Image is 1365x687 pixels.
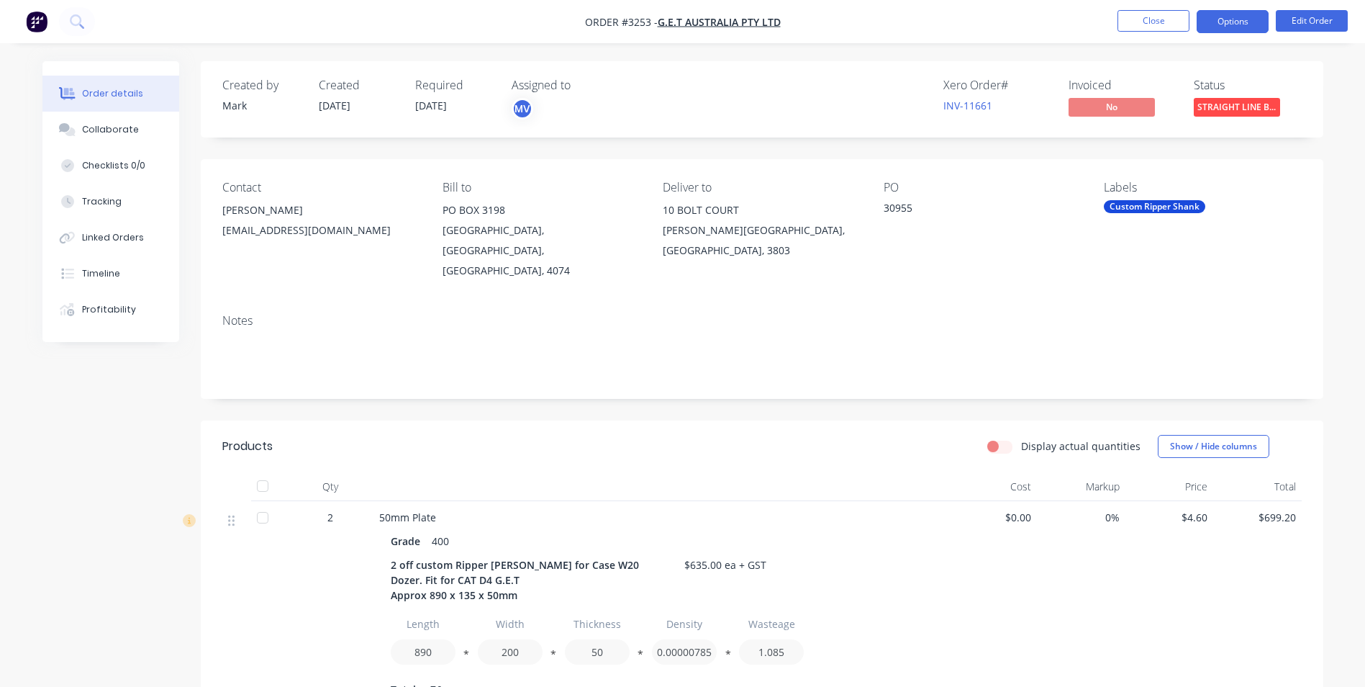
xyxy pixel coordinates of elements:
div: Bill to [443,181,640,194]
label: Display actual quantities [1021,439,1140,454]
div: 400 [426,531,455,552]
div: [PERSON_NAME][GEOGRAPHIC_DATA], [GEOGRAPHIC_DATA], 3803 [663,220,860,261]
div: Status [1194,78,1302,92]
div: $635.00 ea + GST [679,554,772,575]
input: Value [565,639,630,665]
div: Labels [1104,181,1301,194]
input: Label [478,611,543,637]
div: Total [1213,472,1302,501]
div: Deliver to [663,181,860,194]
div: PO BOX 3198 [443,200,640,220]
span: 50mm Plate [379,511,436,524]
div: 30955 [884,200,1064,220]
span: Order #3253 - [585,15,658,29]
input: Value [478,639,543,665]
div: 10 BOLT COURT [663,200,860,220]
button: Checklists 0/0 [42,148,179,184]
button: Linked Orders [42,220,179,256]
div: Invoiced [1069,78,1176,92]
input: Label [652,611,717,637]
div: 10 BOLT COURT[PERSON_NAME][GEOGRAPHIC_DATA], [GEOGRAPHIC_DATA], 3803 [663,200,860,261]
button: Timeline [42,256,179,292]
div: Grade [391,531,426,552]
span: 0% [1043,510,1120,525]
div: [GEOGRAPHIC_DATA], [GEOGRAPHIC_DATA], [GEOGRAPHIC_DATA], 4074 [443,220,640,281]
div: [PERSON_NAME] [222,200,420,220]
div: PO BOX 3198[GEOGRAPHIC_DATA], [GEOGRAPHIC_DATA], [GEOGRAPHIC_DATA], 4074 [443,200,640,281]
button: Tracking [42,184,179,220]
div: [EMAIL_ADDRESS][DOMAIN_NAME] [222,220,420,241]
div: Custom Ripper Shank [1104,200,1205,213]
div: Order details [82,87,143,100]
button: Collaborate [42,112,179,148]
span: $699.20 [1219,510,1296,525]
div: Created by [222,78,301,92]
div: Cost [949,472,1038,501]
div: Markup [1037,472,1125,501]
button: Show / Hide columns [1158,435,1269,458]
a: INV-11661 [943,99,992,112]
div: Profitability [82,303,136,316]
div: Assigned to [512,78,656,92]
div: PO [884,181,1081,194]
span: 2 [327,510,333,525]
div: Collaborate [82,123,139,136]
div: Contact [222,181,420,194]
button: MV [512,98,533,120]
div: Xero Order # [943,78,1051,92]
button: STRAIGHT LINE B... [1194,98,1280,120]
span: [DATE] [415,99,447,112]
div: Checklists 0/0 [82,159,145,172]
span: $4.60 [1131,510,1208,525]
div: [PERSON_NAME][EMAIL_ADDRESS][DOMAIN_NAME] [222,200,420,246]
button: Edit Order [1276,10,1348,32]
div: Required [415,78,494,92]
span: No [1069,98,1155,116]
button: Close [1117,10,1189,32]
input: Label [391,611,455,637]
div: Qty [287,472,373,501]
input: Label [565,611,630,637]
div: 2 off custom Ripper [PERSON_NAME] for Case W20 Dozer. Fit for CAT D4 G.E.T Approx 890 x 135 x 50mm [391,554,679,606]
button: Profitability [42,292,179,328]
span: [DATE] [319,99,350,112]
div: Price [1125,472,1214,501]
div: Created [319,78,398,92]
a: G.E.T Australia Pty Ltd [658,15,781,29]
input: Label [739,611,804,637]
div: Products [222,438,273,455]
div: Mark [222,98,301,113]
img: Factory [26,11,47,32]
div: Tracking [82,195,122,208]
input: Value [391,639,455,665]
div: Linked Orders [82,231,144,244]
input: Value [739,639,804,665]
button: Options [1197,10,1269,33]
button: Order details [42,76,179,112]
span: STRAIGHT LINE B... [1194,98,1280,116]
input: Value [652,639,717,665]
div: Timeline [82,267,120,280]
div: Notes [222,314,1302,328]
span: $0.00 [955,510,1032,525]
